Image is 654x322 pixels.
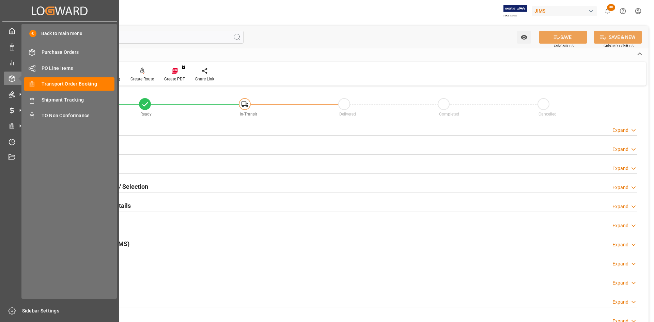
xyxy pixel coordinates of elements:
a: Purchase Orders [24,46,114,59]
a: Document Management [4,151,115,164]
span: Transport Order Booking [42,80,115,88]
span: Cancelled [539,112,557,117]
button: show 30 new notifications [600,3,615,19]
span: Shipment Tracking [42,96,115,104]
span: Completed [439,112,459,117]
div: Expand [612,260,628,267]
div: Expand [612,165,628,172]
div: Share Link [195,76,214,82]
span: 30 [607,4,615,11]
span: Delivered [339,112,356,117]
div: Expand [612,203,628,210]
button: SAVE [539,31,587,44]
span: Ready [140,112,152,117]
span: Sidebar Settings [22,307,116,315]
a: TO Non Conformance [24,109,114,122]
a: Timeslot Management V2 [4,135,115,148]
button: SAVE & NEW [594,31,642,44]
a: Shipment Tracking [24,93,114,106]
button: JIMS [532,4,600,17]
span: Ctrl/CMD + Shift + S [604,43,634,48]
img: Exertis%20JAM%20-%20Email%20Logo.jpg_1722504956.jpg [503,5,527,17]
div: Expand [612,127,628,134]
a: PO Line Items [24,61,114,75]
a: My Reports [4,56,115,69]
button: open menu [517,31,531,44]
div: Expand [612,279,628,287]
span: Back to main menu [36,30,82,37]
span: In-Transit [240,112,257,117]
div: Expand [612,298,628,306]
span: Purchase Orders [42,49,115,56]
a: Data Management [4,40,115,53]
a: Transport Order Booking [24,77,114,91]
div: Expand [612,146,628,153]
a: My Cockpit [4,24,115,37]
span: Ctrl/CMD + S [554,43,574,48]
button: Help Center [615,3,630,19]
div: Expand [612,241,628,248]
div: Expand [612,184,628,191]
div: Create Route [130,76,154,82]
span: PO Line Items [42,65,115,72]
input: Search Fields [31,31,244,44]
span: TO Non Conformance [42,112,115,119]
div: Expand [612,222,628,229]
div: JIMS [532,6,597,16]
